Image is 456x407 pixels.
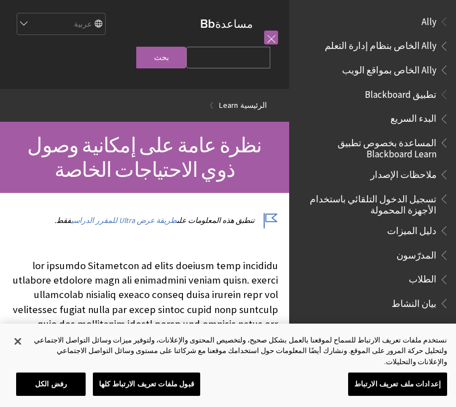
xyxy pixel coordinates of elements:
input: بحث [136,47,186,68]
span: تطبيق Blackboard [365,85,437,100]
span: Ally الخاص بمواقع الويب [342,61,437,76]
span: Ally الخاص بنظام إدارة التعلم [325,37,437,52]
span: Ally [422,12,437,27]
a: مساعدةBb [200,17,253,31]
select: Site Language Selector [16,13,105,36]
nav: Book outline for Anthology Ally Help [296,12,449,80]
span: دليل الميزات [387,221,437,236]
span: اليوميات [404,319,437,334]
a: الرئيسية [240,98,267,112]
span: نظرة عامة على إمكانية وصول ذوي الاحتياجات الخاصة [27,132,261,182]
span: المساعدة بخصوص تطبيق Blackboard Learn [303,133,437,160]
span: الطلاب [409,270,437,285]
button: رفض الكل [16,373,86,396]
div: نستخدم ملفات تعريف الارتباط للسماح لموقعنا بالعمل بشكل صحيح، ولتخصيص المحتوى والإعلانات، ولتوفير ... [32,335,447,368]
span: تسجيل الدخول التلقائي باستخدام الأجهزة المحمولة [303,190,437,216]
span: البدء السريع [390,110,437,125]
span: المدرّسون [396,246,437,261]
p: تنطبق هذه المعلومات على فقط. [11,215,278,226]
a: Learn [219,98,238,112]
span: بيان النشاط [391,294,437,309]
strong: Bb [200,17,215,31]
button: قبول ملفات تعريف الارتباط كلها [93,373,200,396]
a: طريقة عرض Ultra للمقرر الدراسي [71,216,177,225]
span: ملاحظات الإصدار [370,165,437,180]
button: إعدادات ملف تعريف الارتباط [348,373,447,396]
button: إغلاق [6,329,30,354]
